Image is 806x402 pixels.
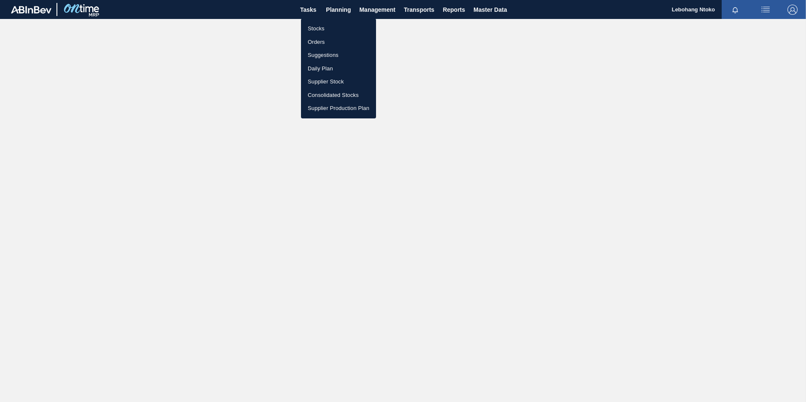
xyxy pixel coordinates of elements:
[301,75,376,88] a: Supplier Stock
[301,62,376,75] a: Daily Plan
[301,88,376,102] a: Consolidated Stocks
[301,102,376,115] a: Supplier Production Plan
[301,22,376,35] a: Stocks
[301,48,376,62] a: Suggestions
[301,35,376,49] a: Orders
